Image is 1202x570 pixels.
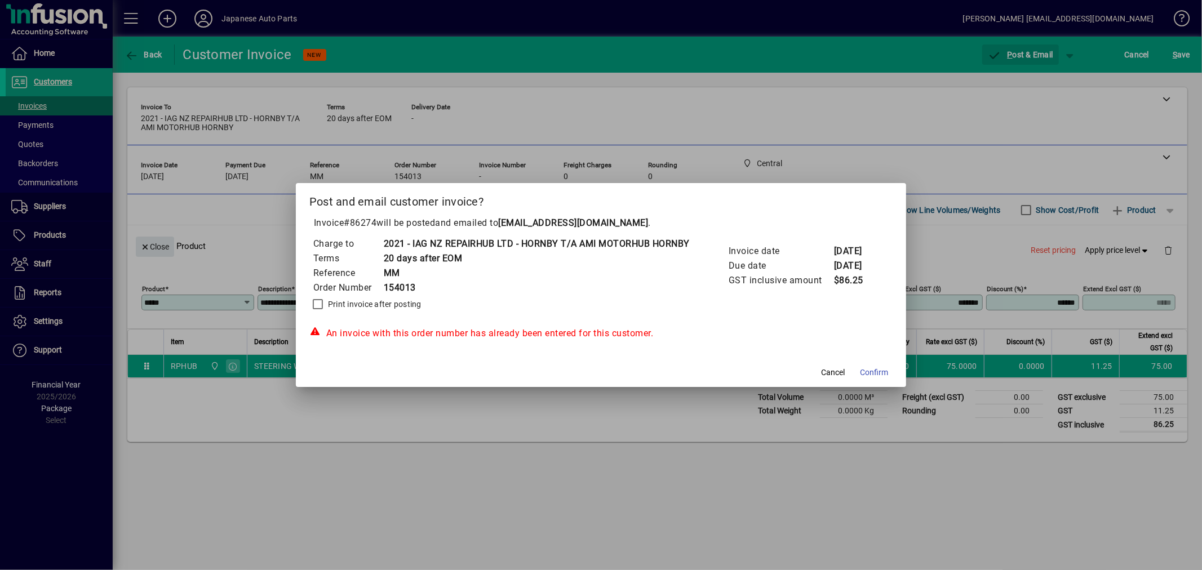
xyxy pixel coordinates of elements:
td: MM [383,266,690,280]
td: $86.25 [833,273,879,288]
td: Order Number [313,280,383,295]
button: Cancel [815,362,851,382]
td: [DATE] [833,244,879,259]
h2: Post and email customer invoice? [296,183,906,216]
td: [DATE] [833,259,879,273]
label: Print invoice after posting [326,299,422,310]
button: Confirm [855,362,893,382]
p: Invoice will be posted . [309,216,893,230]
td: Charge to [313,237,383,251]
td: Reference [313,266,383,280]
span: Cancel [821,367,845,378]
span: Confirm [860,367,888,378]
span: #86274 [344,217,377,228]
td: 20 days after EOM [383,251,690,266]
div: An invoice with this order number has already been entered for this customer. [309,327,893,340]
span: and emailed to [436,217,649,228]
td: 2021 - IAG NZ REPAIRHUB LTD - HORNBY T/A AMI MOTORHUB HORNBY [383,237,690,251]
td: GST inclusive amount [728,273,833,288]
b: [EMAIL_ADDRESS][DOMAIN_NAME] [499,217,649,228]
td: Invoice date [728,244,833,259]
td: Terms [313,251,383,266]
td: Due date [728,259,833,273]
td: 154013 [383,280,690,295]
